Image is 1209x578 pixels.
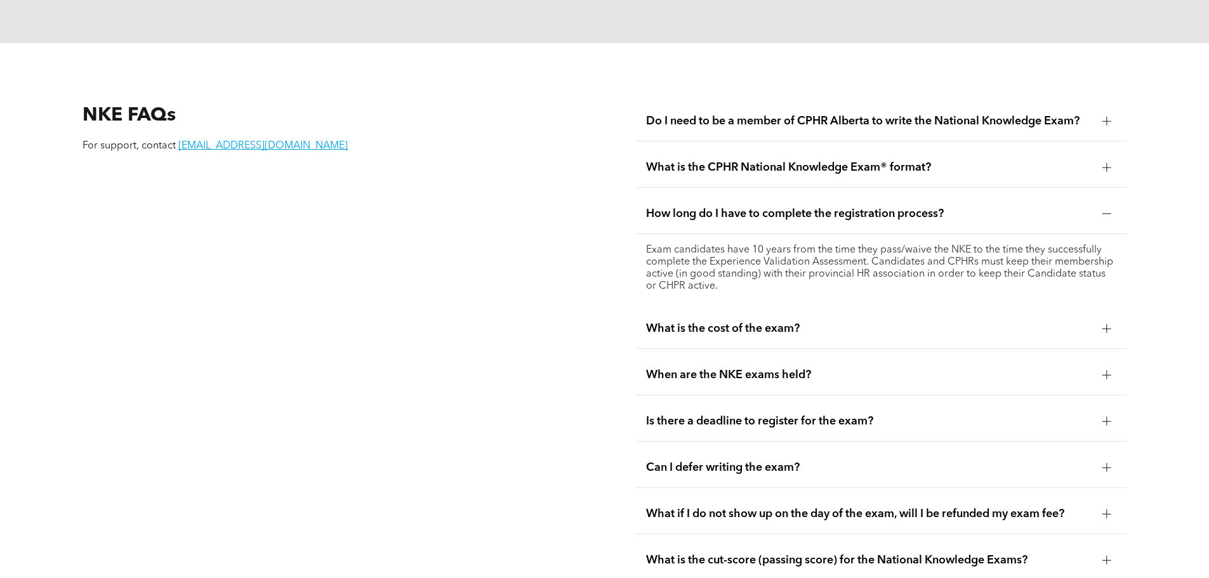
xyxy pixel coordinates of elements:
span: For support, contact [83,141,176,151]
span: How long do I have to complete the registration process? [646,207,1092,221]
span: Do I need to be a member of CPHR Alberta to write the National Knowledge Exam? [646,114,1092,128]
p: Exam candidates have 10 years from the time they pass/waive the NKE to the time they successfully... [646,244,1116,292]
a: [EMAIL_ADDRESS][DOMAIN_NAME] [178,141,348,151]
span: Is there a deadline to register for the exam? [646,414,1092,428]
span: NKE FAQs [83,106,176,125]
span: Can I defer writing the exam? [646,461,1092,475]
span: What is the CPHR National Knowledge Exam® format? [646,161,1092,174]
span: What is the cut-score (passing score) for the National Knowledge Exams? [646,553,1092,567]
span: When are the NKE exams held? [646,368,1092,382]
span: What if I do not show up on the day of the exam, will I be refunded my exam fee? [646,507,1092,521]
span: What is the cost of the exam? [646,322,1092,336]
